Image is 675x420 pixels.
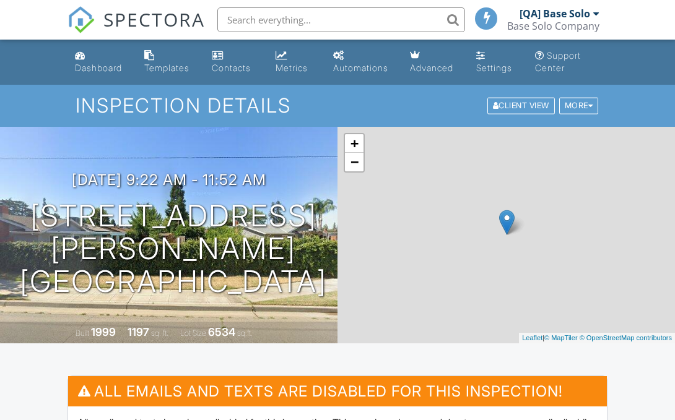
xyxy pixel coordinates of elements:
[70,45,129,80] a: Dashboard
[67,17,205,43] a: SPECTORA
[67,6,95,33] img: The Best Home Inspection Software - Spectora
[75,62,122,73] div: Dashboard
[72,171,266,188] h3: [DATE] 9:22 am - 11:52 am
[212,62,251,73] div: Contacts
[559,98,599,114] div: More
[476,62,512,73] div: Settings
[151,328,168,338] span: sq. ft.
[237,328,253,338] span: sq.ft.
[544,334,578,341] a: © MapTiler
[217,7,465,32] input: Search everything...
[487,98,555,114] div: Client View
[271,45,318,80] a: Metrics
[471,45,520,80] a: Settings
[208,325,235,338] div: 6534
[520,7,590,20] div: [QA] Base Solo
[486,100,558,109] a: Client View
[535,50,581,73] div: Support Center
[345,134,364,153] a: Zoom in
[20,200,327,298] h1: [STREET_ADDRESS][PERSON_NAME] [GEOGRAPHIC_DATA]
[76,328,89,338] span: Built
[345,153,364,171] a: Zoom out
[91,325,116,338] div: 1999
[328,45,395,80] a: Automations (Basic)
[68,376,607,406] h3: All emails and texts are disabled for this inspection!
[410,62,453,73] div: Advanced
[128,325,149,338] div: 1197
[139,45,197,80] a: Templates
[522,334,542,341] a: Leaflet
[76,95,599,116] h1: Inspection Details
[530,45,605,80] a: Support Center
[144,62,189,73] div: Templates
[333,62,388,73] div: Automations
[405,45,461,80] a: Advanced
[103,6,205,32] span: SPECTORA
[276,62,308,73] div: Metrics
[207,45,261,80] a: Contacts
[180,328,206,338] span: Lot Size
[580,334,672,341] a: © OpenStreetMap contributors
[519,333,675,343] div: |
[507,20,599,32] div: Base Solo Company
